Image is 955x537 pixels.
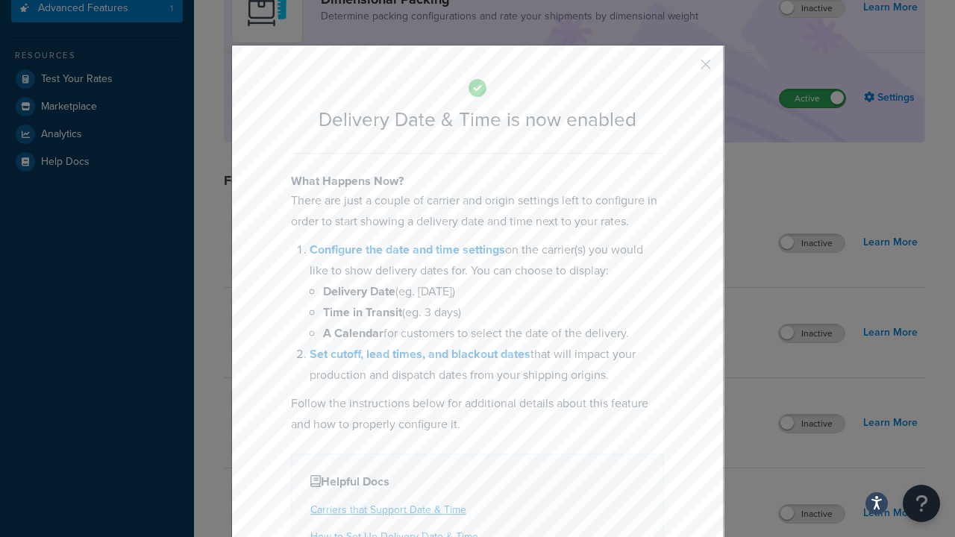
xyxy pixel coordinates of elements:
h2: Delivery Date & Time is now enabled [291,109,664,131]
p: Follow the instructions below for additional details about this feature and how to properly confi... [291,393,664,435]
li: for customers to select the date of the delivery. [323,323,664,344]
a: Configure the date and time settings [310,241,505,258]
li: that will impact your production and dispatch dates from your shipping origins. [310,344,664,386]
li: on the carrier(s) you would like to show delivery dates for. You can choose to display: [310,239,664,344]
h4: Helpful Docs [310,473,645,491]
a: Set cutoff, lead times, and blackout dates [310,345,530,362]
li: (eg. [DATE]) [323,281,664,302]
b: Delivery Date [323,283,395,300]
p: There are just a couple of carrier and origin settings left to configure in order to start showin... [291,190,664,232]
h4: What Happens Now? [291,172,664,190]
b: A Calendar [323,324,383,342]
b: Time in Transit [323,304,402,321]
li: (eg. 3 days) [323,302,664,323]
a: Carriers that Support Date & Time [310,502,466,518]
